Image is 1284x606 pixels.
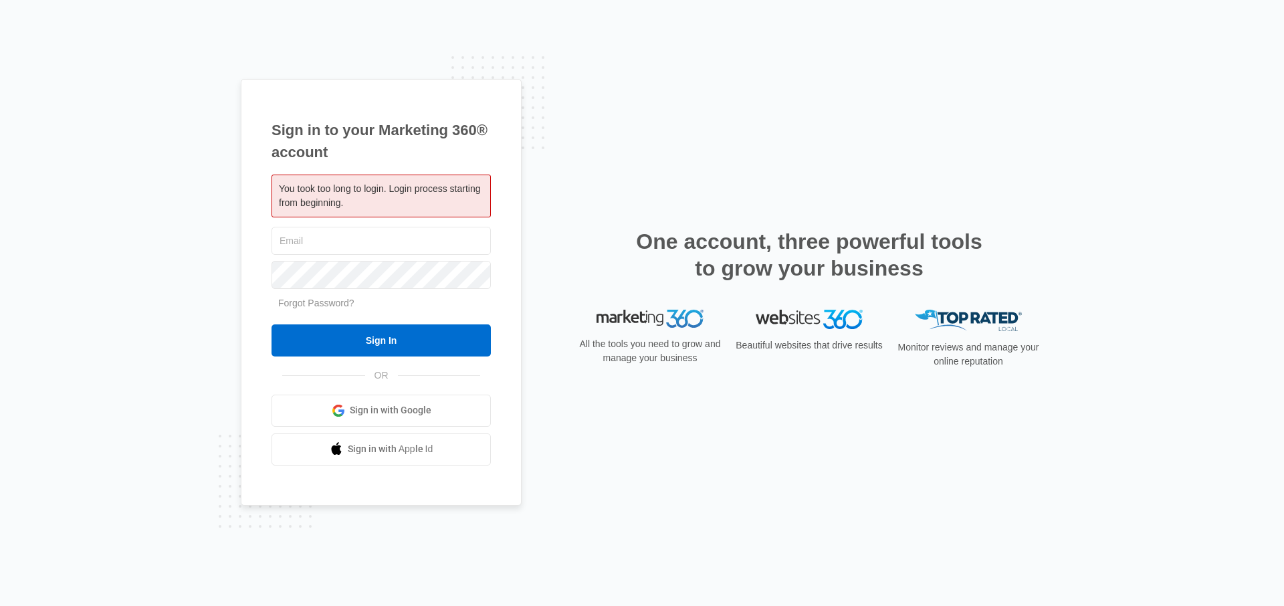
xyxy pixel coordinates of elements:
[734,338,884,352] p: Beautiful websites that drive results
[278,298,354,308] a: Forgot Password?
[272,119,491,163] h1: Sign in to your Marketing 360® account
[893,340,1043,369] p: Monitor reviews and manage your online reputation
[756,310,863,329] img: Websites 360
[272,324,491,357] input: Sign In
[575,337,725,365] p: All the tools you need to grow and manage your business
[272,227,491,255] input: Email
[272,433,491,466] a: Sign in with Apple Id
[272,395,491,427] a: Sign in with Google
[279,183,480,208] span: You took too long to login. Login process starting from beginning.
[365,369,398,383] span: OR
[350,403,431,417] span: Sign in with Google
[597,310,704,328] img: Marketing 360
[348,442,433,456] span: Sign in with Apple Id
[915,310,1022,332] img: Top Rated Local
[632,228,986,282] h2: One account, three powerful tools to grow your business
